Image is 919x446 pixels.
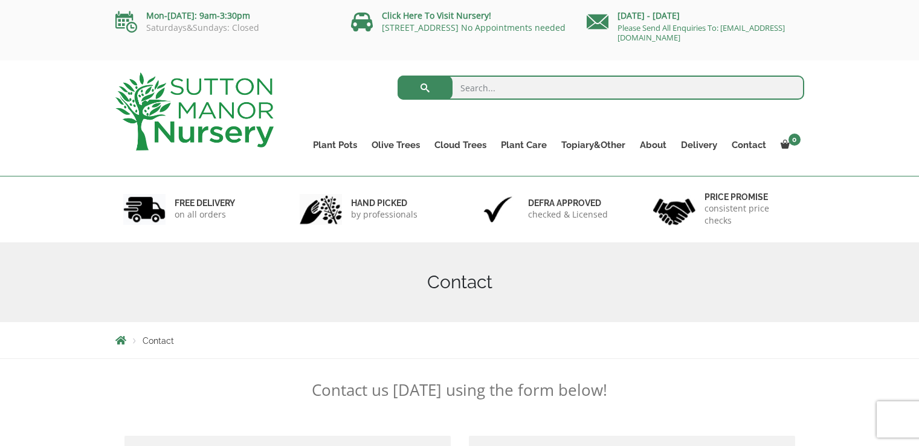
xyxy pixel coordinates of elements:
p: by professionals [351,208,418,221]
a: Topiary&Other [554,137,633,154]
h6: FREE DELIVERY [175,198,235,208]
a: About [633,137,674,154]
h6: Price promise [705,192,796,202]
h1: Contact [115,271,804,293]
a: Cloud Trees [427,137,494,154]
a: Plant Pots [306,137,364,154]
a: Please Send All Enquiries To: [EMAIL_ADDRESS][DOMAIN_NAME] [618,22,785,43]
nav: Breadcrumbs [115,335,804,345]
p: [DATE] - [DATE] [587,8,804,23]
span: 0 [788,134,801,146]
a: Delivery [674,137,724,154]
img: 4.jpg [653,191,695,228]
h6: Defra approved [528,198,608,208]
p: Saturdays&Sundays: Closed [115,23,333,33]
a: Olive Trees [364,137,427,154]
span: Contact [143,336,174,346]
img: 2.jpg [300,194,342,225]
a: Plant Care [494,137,554,154]
p: Mon-[DATE]: 9am-3:30pm [115,8,333,23]
img: logo [115,73,274,150]
p: Contact us [DATE] using the form below! [115,380,804,399]
input: Search... [398,76,804,100]
p: on all orders [175,208,235,221]
a: [STREET_ADDRESS] No Appointments needed [382,22,566,33]
img: 1.jpg [123,194,166,225]
a: 0 [773,137,804,154]
p: consistent price checks [705,202,796,227]
p: checked & Licensed [528,208,608,221]
img: 3.jpg [477,194,519,225]
h6: hand picked [351,198,418,208]
a: Click Here To Visit Nursery! [382,10,491,21]
a: Contact [724,137,773,154]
